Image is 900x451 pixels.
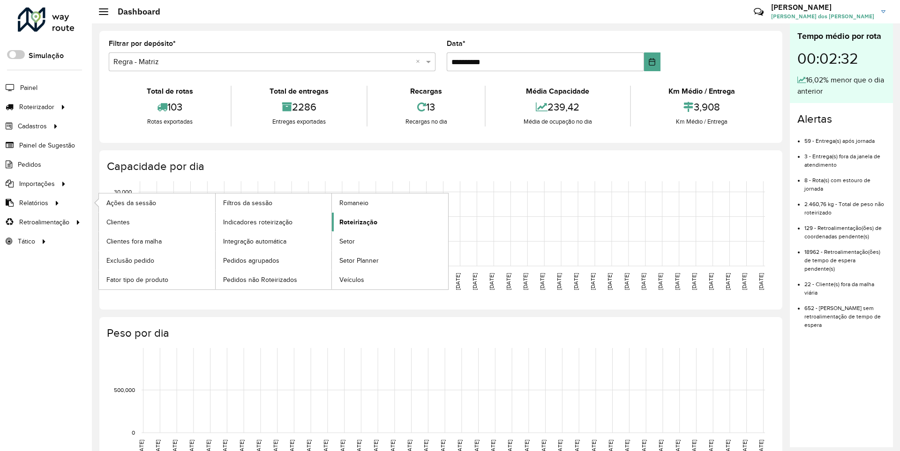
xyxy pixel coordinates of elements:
[332,193,448,212] a: Romaneio
[236,273,242,290] text: [DATE]
[339,275,364,285] span: Veículos
[19,198,48,208] span: Relatórios
[106,256,154,266] span: Exclusão pedido
[107,326,773,340] h4: Peso por dia
[725,273,731,290] text: [DATE]
[522,273,528,290] text: [DATE]
[633,117,771,126] div: Km Médio / Entrega
[556,273,562,290] text: [DATE]
[223,237,286,246] span: Integração automática
[234,86,364,97] div: Total de entregas
[332,232,448,251] a: Setor
[18,160,41,170] span: Pedidos
[488,273,495,290] text: [DATE]
[253,273,259,290] text: [DATE]
[320,273,326,290] text: [DATE]
[339,256,379,266] span: Setor Planner
[216,213,332,231] a: Indicadores roteirização
[106,198,156,208] span: Ações da sessão
[234,97,364,117] div: 2286
[339,217,377,227] span: Roteirização
[623,273,630,290] text: [DATE]
[106,237,162,246] span: Clientes fora malha
[339,237,355,246] span: Setor
[219,273,225,290] text: [DATE]
[19,140,75,150] span: Painel de Sugestão
[111,86,228,97] div: Total de rotas
[472,273,478,290] text: [DATE]
[216,193,332,212] a: Filtros da sessão
[438,273,444,290] text: [DATE]
[114,189,132,195] text: 30,000
[488,86,627,97] div: Média Capacidade
[223,256,279,266] span: Pedidos agrupados
[337,273,343,290] text: [DATE]
[771,3,874,12] h3: [PERSON_NAME]
[18,237,35,246] span: Tático
[371,273,377,290] text: [DATE]
[771,12,874,21] span: [PERSON_NAME] dos [PERSON_NAME]
[29,50,64,61] label: Simulação
[99,251,215,270] a: Exclusão pedido
[168,273,174,290] text: [DATE]
[421,273,427,290] text: [DATE]
[270,273,276,290] text: [DATE]
[19,102,54,112] span: Roteirizador
[99,213,215,231] a: Clientes
[804,273,885,297] li: 22 - Cliente(s) fora da malha viária
[804,193,885,217] li: 2.460,76 kg - Total de peso não roteirizado
[804,145,885,169] li: 3 - Entrega(s) fora da janela de atendimento
[691,273,697,290] text: [DATE]
[370,86,482,97] div: Recargas
[708,273,714,290] text: [DATE]
[633,97,771,117] div: 3,908
[405,273,411,290] text: [DATE]
[758,273,764,290] text: [DATE]
[607,273,613,290] text: [DATE]
[804,130,885,145] li: 59 - Entrega(s) após jornada
[797,30,885,43] div: Tempo médio por rota
[99,270,215,289] a: Fator tipo de produto
[234,117,364,126] div: Entregas exportadas
[447,38,465,49] label: Data
[797,43,885,74] div: 00:02:32
[223,217,292,227] span: Indicadores roteirização
[749,2,769,22] a: Contato Rápido
[216,232,332,251] a: Integração automática
[488,117,627,126] div: Média de ocupação no dia
[19,217,69,227] span: Retroalimentação
[332,270,448,289] a: Veículos
[109,38,176,49] label: Filtrar por depósito
[640,273,646,290] text: [DATE]
[416,56,424,67] span: Clear all
[135,273,141,290] text: [DATE]
[19,179,55,189] span: Importações
[804,169,885,193] li: 8 - Rota(s) com estouro de jornada
[804,217,885,241] li: 129 - Retroalimentação(ões) de coordenadas pendente(s)
[657,273,663,290] text: [DATE]
[370,97,482,117] div: 13
[573,273,579,290] text: [DATE]
[332,213,448,231] a: Roteirização
[354,273,360,290] text: [DATE]
[108,7,160,17] h2: Dashboard
[106,217,130,227] span: Clientes
[388,273,394,290] text: [DATE]
[111,117,228,126] div: Rotas exportadas
[286,273,292,290] text: [DATE]
[152,273,158,290] text: [DATE]
[590,273,596,290] text: [DATE]
[216,251,332,270] a: Pedidos agrupados
[339,198,368,208] span: Romaneio
[303,273,309,290] text: [DATE]
[797,112,885,126] h4: Alertas
[106,275,168,285] span: Fator tipo de produto
[20,83,37,93] span: Painel
[223,275,297,285] span: Pedidos não Roteirizados
[332,251,448,270] a: Setor Planner
[370,117,482,126] div: Recargas no dia
[505,273,511,290] text: [DATE]
[185,273,191,290] text: [DATE]
[633,86,771,97] div: Km Médio / Entrega
[216,270,332,289] a: Pedidos não Roteirizados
